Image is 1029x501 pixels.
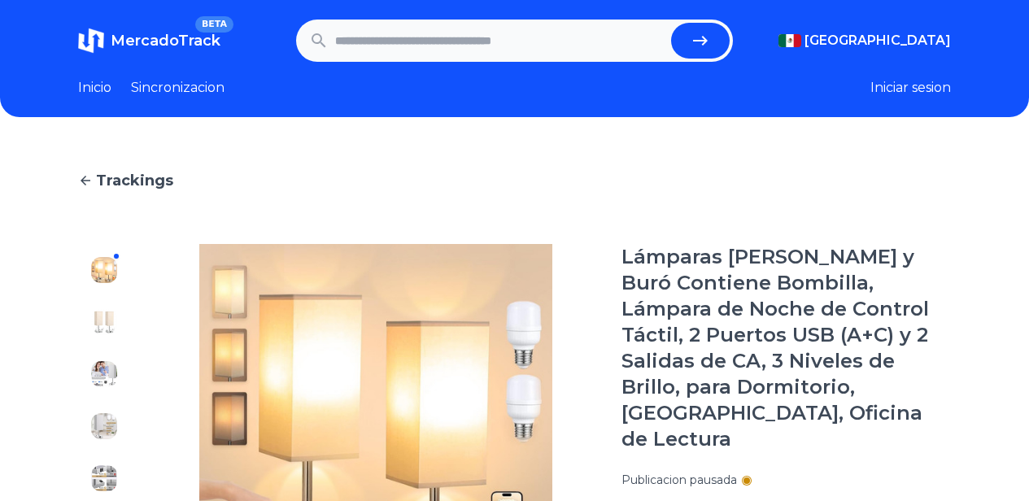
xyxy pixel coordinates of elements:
[621,472,737,488] p: Publicacion pausada
[778,31,951,50] button: [GEOGRAPHIC_DATA]
[195,16,233,33] span: BETA
[96,169,173,192] span: Trackings
[804,31,951,50] span: [GEOGRAPHIC_DATA]
[870,78,951,98] button: Iniciar sesion
[91,413,117,439] img: Lámparas de Mesa y Buró Contiene Bombilla, Lámpara de Noche de Control Táctil, 2 Puertos USB (A+C...
[91,257,117,283] img: Lámparas de Mesa y Buró Contiene Bombilla, Lámpara de Noche de Control Táctil, 2 Puertos USB (A+C...
[78,169,951,192] a: Trackings
[78,28,220,54] a: MercadoTrackBETA
[111,32,220,50] span: MercadoTrack
[131,78,225,98] a: Sincronizacion
[778,34,801,47] img: Mexico
[91,465,117,491] img: Lámparas de Mesa y Buró Contiene Bombilla, Lámpara de Noche de Control Táctil, 2 Puertos USB (A+C...
[78,78,111,98] a: Inicio
[91,309,117,335] img: Lámparas de Mesa y Buró Contiene Bombilla, Lámpara de Noche de Control Táctil, 2 Puertos USB (A+C...
[78,28,104,54] img: MercadoTrack
[91,361,117,387] img: Lámparas de Mesa y Buró Contiene Bombilla, Lámpara de Noche de Control Táctil, 2 Puertos USB (A+C...
[621,244,951,452] h1: Lámparas [PERSON_NAME] y Buró Contiene Bombilla, Lámpara de Noche de Control Táctil, 2 Puertos US...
